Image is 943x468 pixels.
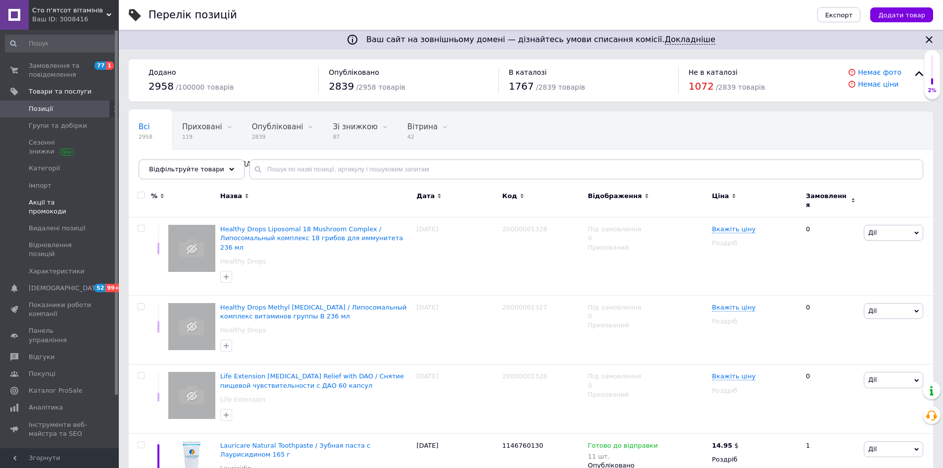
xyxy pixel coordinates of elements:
[800,217,861,296] div: 0
[168,372,215,419] img: Life Extension Food Sensitivity Relief with DAO / Снятие пищевой чувствительности с ДАО 60 капсул
[806,192,848,209] span: Замовлення
[29,284,102,293] span: [DEMOGRAPHIC_DATA]
[588,225,641,243] div: 0
[924,87,940,94] div: 2%
[858,68,901,76] a: Немає фото
[502,304,547,311] span: 20000001327
[149,68,176,76] span: Додано
[94,284,105,292] span: 52
[509,68,547,76] span: В каталозі
[588,303,641,321] div: 0
[220,257,266,266] a: Healthy Drops
[712,317,797,326] div: Роздріб
[800,364,861,434] div: 0
[168,225,215,272] img: Healthy Drops Liposomal 18 Mushroom Complex / Липосомальный комплекс 18 грибов для иммунитета 236 мл
[414,364,500,434] div: [DATE]
[29,224,86,233] span: Видалені позиції
[825,11,853,19] span: Експорт
[588,225,641,236] span: Під замовлення
[220,192,242,201] span: Назва
[502,372,547,380] span: 20000001326
[689,80,714,92] span: 1072
[502,225,547,233] span: 20000001328
[536,83,585,91] span: / 2839 товарів
[29,301,92,318] span: Показники роботи компанії
[712,455,797,464] div: Роздріб
[105,284,122,292] span: 99+
[588,372,641,390] div: 0
[356,83,405,91] span: / 2958 товарів
[220,225,403,251] span: Healthy Drops Liposomal 18 Mushroom Complex / Липосомальный комплекс 18 грибов для иммунитета 236 мл
[407,122,438,131] span: Вітрина
[29,353,54,362] span: Відгуки
[29,369,55,378] span: Покупці
[665,35,715,45] a: Докладніше
[858,80,898,88] a: Немає ціни
[29,326,92,344] span: Панель управління
[176,83,234,91] span: / 100000 товарів
[588,321,707,330] div: Прихований
[149,10,237,20] div: Перелік позицій
[712,441,739,450] div: $
[29,164,60,173] span: Категорії
[588,192,642,201] span: Відображення
[878,11,925,19] span: Додати товар
[29,138,92,156] span: Сезонні знижки
[712,386,797,395] div: Роздріб
[220,304,407,320] a: Healthy Drops Methyl [MEDICAL_DATA] / Липосомальный комплекс витаминов группы В 236 мл
[588,243,707,252] div: Прихований
[333,133,377,141] span: 87
[923,34,935,46] svg: Закрити
[29,121,87,130] span: Групи та добірки
[29,198,92,216] span: Акції та промокоди
[106,61,114,70] span: 1
[417,192,435,201] span: Дата
[588,304,641,314] span: Під замовлення
[182,133,222,141] span: 119
[29,87,92,96] span: Товари та послуги
[870,7,933,22] button: Додати товар
[29,386,82,395] span: Каталог ProSale
[712,225,755,233] span: Вкажіть ціну
[407,133,438,141] span: 42
[329,68,379,76] span: Опубліковано
[95,61,106,70] span: 77
[502,442,544,449] span: 1146760130
[800,295,861,364] div: 0
[868,229,877,236] span: Дії
[139,133,152,141] span: 2958
[149,165,224,173] span: Відфільтруйте товари
[139,122,150,131] span: Всі
[712,442,732,449] b: 14.95
[868,307,877,314] span: Дії
[249,159,923,179] input: Пошук по назві позиції, артикулу і пошуковим запитам
[32,6,106,15] span: Cто п'ятсот вітамінів
[29,420,92,438] span: Інструменти веб-майстра та SEO
[182,122,222,131] span: Приховані
[151,192,157,201] span: %
[5,35,117,52] input: Пошук
[149,80,174,92] span: 2958
[220,442,370,458] a: Lauricare Natural Toothpaste / Зубная паста с Лаурисидином 165 г
[716,83,765,91] span: / 2839 товарів
[168,303,215,350] img: Healthy Drops Methyl B Complex / Липосомальный комплекс витаминов группы В 236 мл
[509,80,534,92] span: 1767
[588,390,707,399] div: Прихований
[502,192,517,201] span: Код
[29,61,92,79] span: Замовлення та повідомлення
[817,7,861,22] button: Експорт
[129,150,321,187] div: Не показываются в Каталоге ProSale, Скрытые
[32,15,119,24] div: Ваш ID: 3008416
[414,217,500,296] div: [DATE]
[712,372,755,380] span: Вкажіть ціну
[588,372,641,383] span: Під замовлення
[220,372,404,389] a: Life Extension [MEDICAL_DATA] Relief with DAO / Снятие пищевой чувствительности с ДАО 60 капсул
[689,68,738,76] span: Не в каталозі
[220,395,265,404] a: Life Extension
[414,295,500,364] div: [DATE]
[29,403,63,412] span: Аналітика
[29,267,85,276] span: Характеристики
